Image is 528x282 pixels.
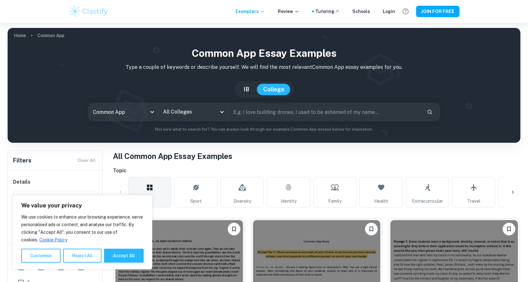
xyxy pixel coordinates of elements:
[13,46,515,61] h1: Common App Essay Examples
[8,28,520,143] img: profile cover
[365,223,378,235] button: Please log in to bookmark exemplars
[233,198,251,205] span: Diversity
[21,213,144,244] p: We use cookies to enhance your browsing experience, serve personalised ads or content, and analys...
[416,6,460,17] button: JOIN FOR FREE
[21,249,61,263] button: Customise
[278,8,299,15] p: Review
[39,237,68,243] a: Cookie Policy
[467,198,480,205] span: Travel
[13,156,31,165] h6: Filters
[104,249,144,263] button: Accept All
[13,195,152,269] div: We value your privacy
[21,202,144,209] p: We value your privacy
[257,84,291,95] button: College
[400,6,411,17] button: Help and Feedback
[328,198,342,205] span: Family
[229,103,422,121] input: E.g. I love building drones, I used to be ashamed of my name...
[63,249,101,263] button: Reject All
[190,198,202,205] span: Sport
[383,8,395,15] a: Login
[281,198,297,205] span: Identity
[503,223,515,235] button: Please log in to bookmark exemplars
[237,84,256,95] button: IB
[228,223,240,235] button: Please log in to bookmark exemplars
[236,8,265,15] p: Exemplars
[13,178,98,186] h6: Details
[13,63,515,71] p: Type a couple of keywords or describe yourself. We will find the most relevant Common App essay e...
[412,198,443,205] span: Extracurricular
[218,108,226,116] button: Open
[113,167,520,174] h6: Topic
[14,31,26,40] a: Home
[37,32,64,39] p: Common App
[374,198,388,205] span: Health
[88,103,159,121] div: Common App
[352,8,370,15] a: Schools
[69,5,109,18] img: Clastify logo
[13,126,515,133] p: Not sure what to search for? You can always look through our example Common App essays below for ...
[113,150,520,162] h1: All Common App Essay Examples
[424,107,435,117] button: Search
[315,8,340,15] a: Tutoring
